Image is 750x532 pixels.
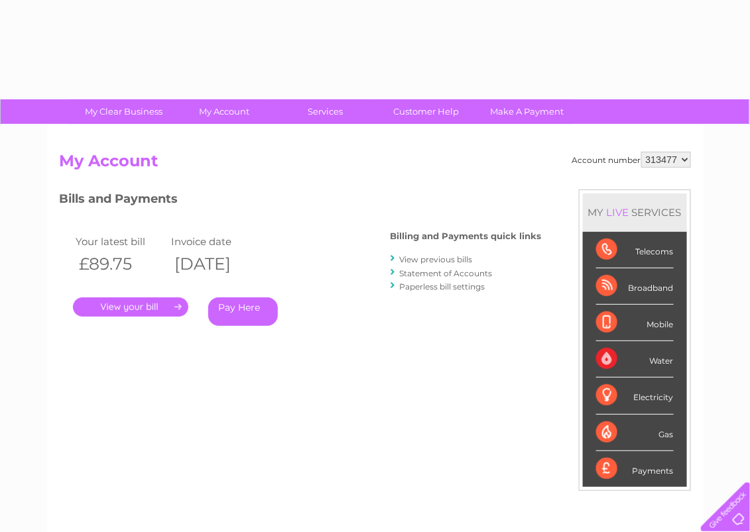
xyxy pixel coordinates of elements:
div: Gas [596,415,674,451]
div: Mobile [596,305,674,341]
a: Make A Payment [472,99,582,124]
th: [DATE] [168,250,263,278]
a: Paperless bill settings [400,282,485,292]
a: . [73,297,188,317]
div: Payments [596,451,674,487]
td: Invoice date [168,233,263,250]
h2: My Account [60,152,691,177]
div: Telecoms [596,232,674,268]
div: Electricity [596,378,674,414]
th: £89.75 [73,250,168,278]
h4: Billing and Payments quick links [391,231,542,241]
div: Account number [572,152,691,168]
a: Customer Help [371,99,481,124]
td: Your latest bill [73,233,168,250]
div: Broadband [596,268,674,305]
div: LIVE [604,206,632,219]
div: MY SERVICES [583,193,687,231]
div: Water [596,341,674,378]
h3: Bills and Payments [60,189,542,213]
a: My Clear Business [69,99,178,124]
a: Statement of Accounts [400,268,493,278]
a: View previous bills [400,254,473,264]
div: Clear Business is a trading name of Verastar Limited (registered in [GEOGRAPHIC_DATA] No. 3667643... [62,7,689,64]
a: Pay Here [208,297,278,326]
a: My Account [170,99,279,124]
a: Services [271,99,380,124]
